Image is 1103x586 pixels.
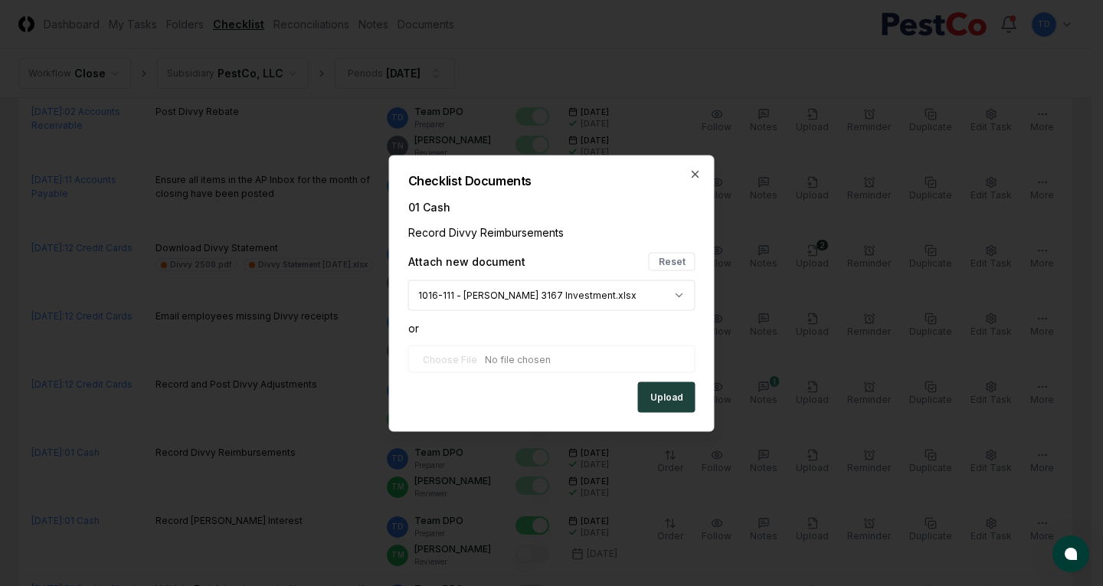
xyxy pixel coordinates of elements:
button: Upload [638,381,696,412]
div: Record Divvy Reimbursements [408,224,696,240]
h2: Checklist Documents [408,174,696,186]
div: Attach new document [408,254,525,270]
div: 01 Cash [408,198,696,214]
div: or [408,319,696,336]
button: Reset [649,252,696,270]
